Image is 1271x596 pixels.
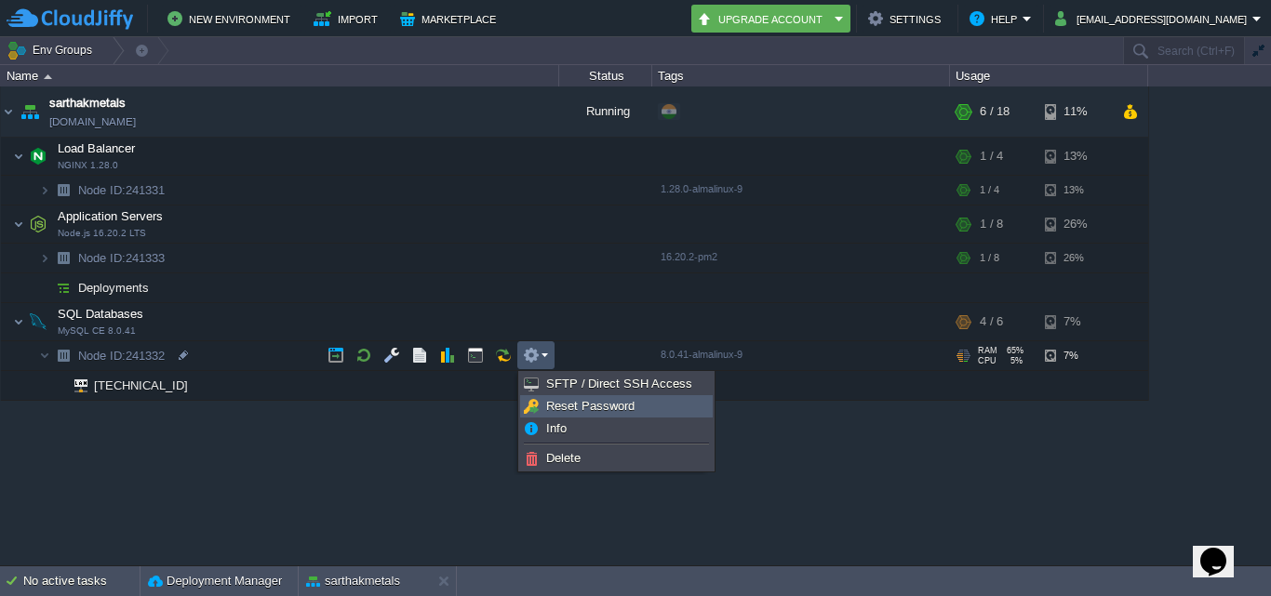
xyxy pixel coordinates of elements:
[76,182,167,198] a: Node ID:241331
[50,371,61,400] img: AMDAwAAAACH5BAEAAAAALAAAAAABAAEAAAICRAEAOw==
[49,94,126,113] a: sarthakmetals
[61,371,87,400] img: AMDAwAAAACH5BAEAAAAALAAAAAABAAEAAAICRAEAOw==
[44,74,52,79] img: AMDAwAAAACH5BAEAAAAALAAAAAABAAEAAAICRAEAOw==
[980,244,999,272] div: 1 / 8
[50,244,76,272] img: AMDAwAAAACH5BAEAAAAALAAAAAABAAEAAAICRAEAOw==
[521,448,712,469] a: Delete
[58,325,136,337] span: MySQL CE 8.0.41
[58,160,118,171] span: NGINX 1.28.0
[17,86,43,137] img: AMDAwAAAACH5BAEAAAAALAAAAAABAAEAAAICRAEAOw==
[1005,346,1023,355] span: 65%
[76,348,167,364] span: 241332
[1045,138,1105,175] div: 13%
[559,86,652,137] div: Running
[546,451,581,465] span: Delete
[1045,303,1105,340] div: 7%
[980,138,1003,175] div: 1 / 4
[653,65,949,86] div: Tags
[76,348,167,364] a: Node ID:241332
[661,183,743,194] span: 1.28.0-almalinux-9
[1045,86,1105,137] div: 11%
[78,183,126,197] span: Node ID:
[1045,176,1105,205] div: 13%
[56,141,138,155] a: Load BalancerNGINX 1.28.0
[76,250,167,266] span: 241333
[661,349,743,360] span: 8.0.41-almalinux-9
[7,7,133,31] img: CloudJiffy
[23,566,140,596] div: No active tasks
[92,371,191,400] span: [TECHNICAL_ID]
[56,208,166,224] span: Application Servers
[39,176,50,205] img: AMDAwAAAACH5BAEAAAAALAAAAAABAAEAAAICRAEAOw==
[560,65,651,86] div: Status
[39,273,50,302] img: AMDAwAAAACH5BAEAAAAALAAAAAABAAEAAAICRAEAOw==
[980,86,1010,137] div: 6 / 18
[546,421,567,435] span: Info
[400,7,502,30] button: Marketplace
[76,280,152,296] a: Deployments
[980,176,999,205] div: 1 / 4
[50,341,76,370] img: AMDAwAAAACH5BAEAAAAALAAAAAABAAEAAAICRAEAOw==
[167,7,296,30] button: New Environment
[2,65,558,86] div: Name
[39,341,50,370] img: AMDAwAAAACH5BAEAAAAALAAAAAABAAEAAAICRAEAOw==
[13,205,24,243] img: AMDAwAAAACH5BAEAAAAALAAAAAABAAEAAAICRAEAOw==
[546,399,635,413] span: Reset Password
[13,138,24,175] img: AMDAwAAAACH5BAEAAAAALAAAAAABAAEAAAICRAEAOw==
[7,37,99,63] button: Env Groups
[1,86,16,137] img: AMDAwAAAACH5BAEAAAAALAAAAAABAAEAAAICRAEAOw==
[39,244,50,272] img: AMDAwAAAACH5BAEAAAAALAAAAAABAAEAAAICRAEAOw==
[50,273,76,302] img: AMDAwAAAACH5BAEAAAAALAAAAAABAAEAAAICRAEAOw==
[521,396,712,417] a: Reset Password
[1055,7,1252,30] button: [EMAIL_ADDRESS][DOMAIN_NAME]
[76,182,167,198] span: 241331
[78,349,126,363] span: Node ID:
[25,303,51,340] img: AMDAwAAAACH5BAEAAAAALAAAAAABAAEAAAICRAEAOw==
[868,7,946,30] button: Settings
[978,346,997,355] span: RAM
[25,138,51,175] img: AMDAwAAAACH5BAEAAAAALAAAAAABAAEAAAICRAEAOw==
[951,65,1147,86] div: Usage
[1193,522,1252,577] iframe: chat widget
[970,7,1023,30] button: Help
[306,572,400,590] button: sarthakmetals
[78,251,126,265] span: Node ID:
[980,205,1003,243] div: 1 / 8
[25,205,51,243] img: AMDAwAAAACH5BAEAAAAALAAAAAABAAEAAAICRAEAOw==
[148,572,282,590] button: Deployment Manager
[521,418,712,439] a: Info
[56,209,166,223] a: Application ServersNode.js 16.20.2 LTS
[56,307,146,321] a: SQL DatabasesMySQL CE 8.0.41
[1045,244,1105,272] div: 26%
[980,303,1003,340] div: 4 / 6
[1045,205,1105,243] div: 26%
[50,176,76,205] img: AMDAwAAAACH5BAEAAAAALAAAAAABAAEAAAICRAEAOw==
[58,228,146,239] span: Node.js 16.20.2 LTS
[521,374,712,394] a: SFTP / Direct SSH Access
[697,7,829,30] button: Upgrade Account
[13,303,24,340] img: AMDAwAAAACH5BAEAAAAALAAAAAABAAEAAAICRAEAOw==
[978,356,997,365] span: CPU
[661,251,717,262] span: 16.20.2-pm2
[56,306,146,322] span: SQL Databases
[49,113,136,131] a: [DOMAIN_NAME]
[1045,341,1105,370] div: 7%
[314,7,383,30] button: Import
[76,250,167,266] a: Node ID:241333
[546,377,692,391] span: SFTP / Direct SSH Access
[92,378,191,392] a: [TECHNICAL_ID]
[1004,356,1023,365] span: 5%
[56,140,138,156] span: Load Balancer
